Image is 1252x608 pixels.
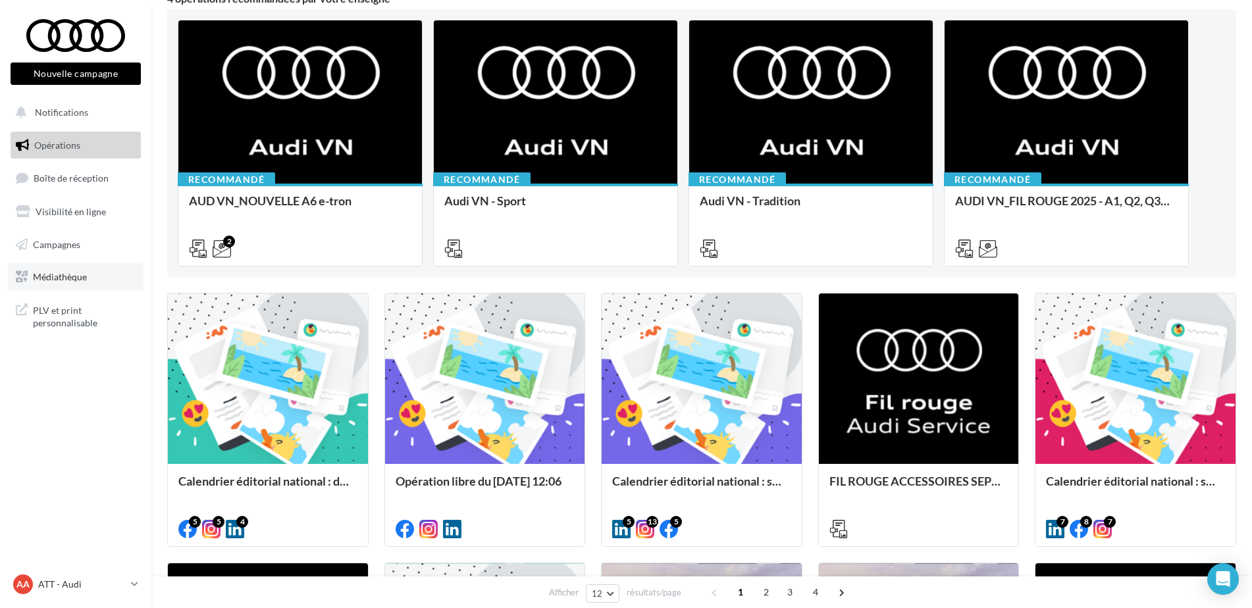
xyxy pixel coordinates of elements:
[612,474,791,501] div: Calendrier éditorial national : semaine du 25.08 au 31.08
[178,474,357,501] div: Calendrier éditorial national : du 02.09 au 03.09
[1080,516,1092,528] div: 8
[16,578,30,591] span: AA
[944,172,1041,187] div: Recommandé
[11,63,141,85] button: Nouvelle campagne
[34,172,109,184] span: Boîte de réception
[8,132,143,159] a: Opérations
[36,206,106,217] span: Visibilité en ligne
[1207,563,1239,595] div: Open Intercom Messenger
[8,164,143,192] a: Boîte de réception
[35,107,88,118] span: Notifications
[1046,474,1225,501] div: Calendrier éditorial national : semaines du 04.08 au 25.08
[955,194,1178,220] div: AUDI VN_FIL ROUGE 2025 - A1, Q2, Q3, Q5 et Q4 e-tron
[627,586,681,599] span: résultats/page
[700,194,922,220] div: Audi VN - Tradition
[189,516,201,528] div: 5
[444,194,667,220] div: Audi VN - Sport
[1104,516,1116,528] div: 7
[829,474,1008,501] div: FIL ROUGE ACCESSOIRES SEPTEMBRE - AUDI SERVICE
[1056,516,1068,528] div: 7
[670,516,682,528] div: 5
[756,582,777,603] span: 2
[646,516,658,528] div: 13
[189,194,411,220] div: AUD VN_NOUVELLE A6 e-tron
[805,582,826,603] span: 4
[433,172,531,187] div: Recommandé
[33,238,80,249] span: Campagnes
[33,271,87,282] span: Médiathèque
[34,139,80,151] span: Opérations
[8,296,143,335] a: PLV et print personnalisable
[8,263,143,291] a: Médiathèque
[730,582,751,603] span: 1
[779,582,800,603] span: 3
[396,474,575,501] div: Opération libre du [DATE] 12:06
[623,516,635,528] div: 5
[11,572,141,597] a: AA ATT - Audi
[213,516,224,528] div: 5
[592,588,603,599] span: 12
[8,99,138,126] button: Notifications
[223,236,235,247] div: 2
[33,301,136,330] span: PLV et print personnalisable
[236,516,248,528] div: 4
[689,172,786,187] div: Recommandé
[178,172,275,187] div: Recommandé
[8,198,143,226] a: Visibilité en ligne
[8,231,143,259] a: Campagnes
[586,584,619,603] button: 12
[549,586,579,599] span: Afficher
[38,578,126,591] p: ATT - Audi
